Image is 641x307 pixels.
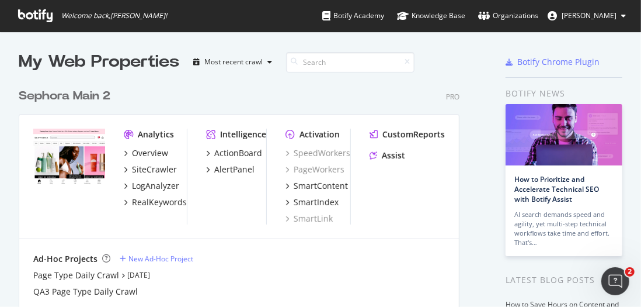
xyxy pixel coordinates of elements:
div: SmartIndex [294,196,339,208]
span: 2 [625,267,635,277]
div: AI search demands speed and agility, yet multi-step technical workflows take time and effort. Tha... [514,210,614,247]
a: QA3 Page Type Daily Crawl [33,286,138,298]
a: New Ad-Hoc Project [120,254,193,264]
a: Botify Chrome Plugin [506,56,600,68]
div: Botify Academy [322,10,384,22]
div: ActionBoard [214,147,262,159]
div: Latest Blog Posts [506,274,622,287]
div: AlertPanel [214,164,255,175]
a: SpeedWorkers [285,147,350,159]
div: RealKeywords [132,196,187,208]
div: Knowledge Base [397,10,465,22]
a: SmartIndex [285,196,339,208]
div: Sephora Main 2 [19,88,110,105]
iframe: Intercom live chat [601,267,629,295]
a: PageWorkers [285,164,344,175]
a: SmartContent [285,180,348,192]
a: AlertPanel [206,164,255,175]
a: LogAnalyzer [124,180,179,192]
div: LogAnalyzer [132,180,179,192]
img: www.sephora.com [33,129,105,186]
a: Assist [370,150,405,161]
div: Ad-Hoc Projects [33,253,97,265]
div: Intelligence [220,129,266,140]
button: [PERSON_NAME] [538,6,635,25]
div: Overview [132,147,168,159]
a: SiteCrawler [124,164,177,175]
input: Search [286,52,414,73]
div: Organizations [478,10,538,22]
a: Sephora Main 2 [19,88,115,105]
a: Overview [124,147,168,159]
a: Page Type Daily Crawl [33,270,119,281]
div: Analytics [138,129,174,140]
span: Louise Huang [562,11,616,20]
img: How to Prioritize and Accelerate Technical SEO with Botify Assist [506,104,622,165]
div: Botify news [506,87,622,100]
a: CustomReports [370,129,445,140]
a: ActionBoard [206,147,262,159]
div: New Ad-Hoc Project [128,254,193,264]
div: CustomReports [382,129,445,140]
a: RealKeywords [124,196,187,208]
div: SiteCrawler [132,164,177,175]
span: Welcome back, [PERSON_NAME] ! [61,11,167,20]
a: [DATE] [127,270,150,280]
div: My Web Properties [19,50,179,74]
div: Pro [446,92,459,102]
div: Most recent crawl [204,58,263,65]
button: Most recent crawl [189,53,277,71]
a: How to Prioritize and Accelerate Technical SEO with Botify Assist [514,174,599,204]
a: SmartLink [285,213,333,225]
div: Botify Chrome Plugin [517,56,600,68]
div: Activation [299,129,340,140]
div: SmartContent [294,180,348,192]
div: Assist [382,150,405,161]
